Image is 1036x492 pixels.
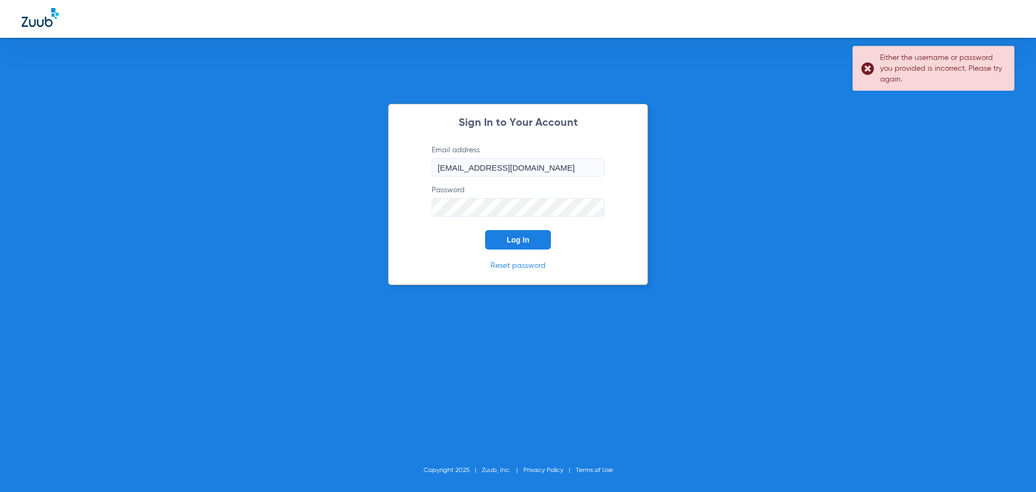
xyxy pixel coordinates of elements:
li: Copyright 2025 [424,465,482,476]
img: Zuub Logo [22,8,59,27]
h2: Sign In to Your Account [415,118,621,129]
div: Either the username or password you provided is incorrect. Please try again. [880,52,1005,85]
a: Privacy Policy [523,467,563,474]
button: Log In [485,230,551,250]
label: Email address [432,145,604,177]
input: Email address [432,158,604,177]
input: Password [432,198,604,217]
a: Reset password [490,262,546,269]
span: Log In [507,235,529,244]
li: Zuub, Inc. [482,465,523,476]
a: Terms of Use [576,467,613,474]
label: Password [432,185,604,217]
